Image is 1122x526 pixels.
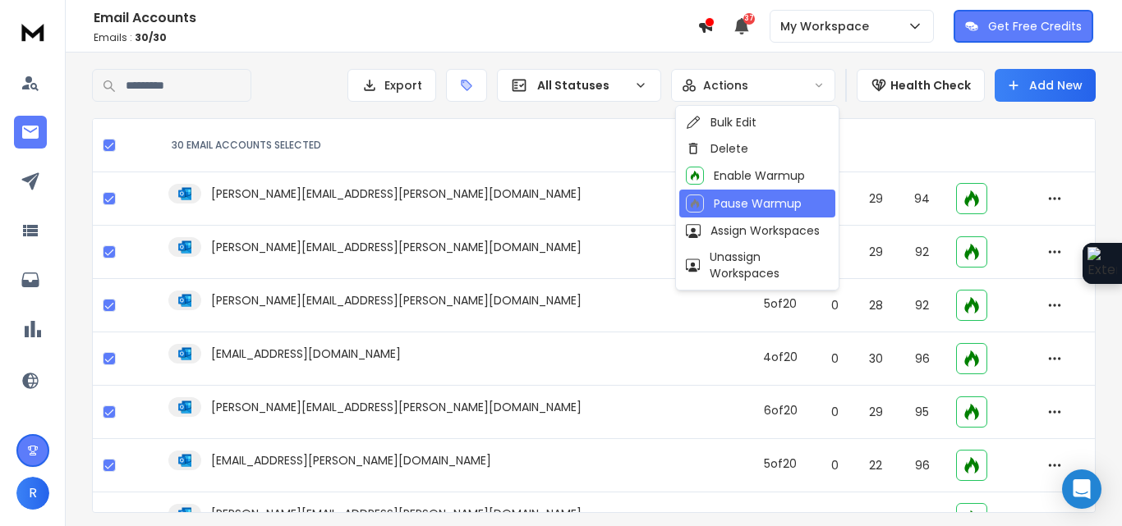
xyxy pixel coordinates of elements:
div: Assign Workspaces [686,222,820,239]
p: [EMAIL_ADDRESS][DOMAIN_NAME] [211,345,401,362]
span: 30 / 30 [135,30,167,44]
button: Get Free Credits [954,10,1093,43]
p: [PERSON_NAME][EMAIL_ADDRESS][PERSON_NAME][DOMAIN_NAME] [211,505,582,522]
button: R [16,477,49,510]
td: 30 [853,332,899,386]
button: Export [347,69,436,102]
div: 5 of 20 [764,295,797,312]
p: 0 [826,404,843,420]
td: 28 [853,279,899,332]
div: Delete [686,140,748,157]
p: [PERSON_NAME][EMAIL_ADDRESS][PERSON_NAME][DOMAIN_NAME] [211,292,582,309]
p: 0 [826,457,843,473]
td: 95 [899,386,945,439]
td: 22 [853,439,899,492]
p: Health Check [890,77,971,94]
p: 0 [826,297,843,313]
p: Get Free Credits [988,18,1082,34]
p: All Statuses [537,77,628,94]
td: 29 [853,172,899,226]
button: Health Check [857,69,985,102]
h1: Email Accounts [94,8,697,28]
td: 96 [899,332,945,386]
p: 0 [826,350,843,367]
div: 4 of 20 [763,349,798,365]
p: My Workspace [780,18,876,34]
div: Unassign Workspaces [686,249,829,281]
div: Enable Warmup [686,167,805,185]
div: 4 of 20 [763,509,798,525]
p: [PERSON_NAME][EMAIL_ADDRESS][PERSON_NAME][DOMAIN_NAME] [211,239,582,255]
td: 92 [899,279,945,332]
div: 6 of 20 [764,402,798,419]
button: Add New [995,69,1096,102]
td: 92 [899,226,945,279]
td: 94 [899,172,945,226]
td: 29 [853,226,899,279]
p: [PERSON_NAME][EMAIL_ADDRESS][PERSON_NAME][DOMAIN_NAME] [211,399,582,415]
p: [EMAIL_ADDRESS][PERSON_NAME][DOMAIN_NAME] [211,452,491,469]
td: 96 [899,439,945,492]
p: Emails : [94,31,697,44]
div: 5 of 20 [764,455,797,472]
div: Pause Warmup [686,194,802,213]
div: Bulk Edit [686,114,756,130]
p: [PERSON_NAME][EMAIL_ADDRESS][PERSON_NAME][DOMAIN_NAME] [211,185,582,202]
div: 30 EMAIL ACCOUNTS SELECTED [172,139,731,152]
p: Actions [703,77,748,94]
td: 29 [853,386,899,439]
div: Open Intercom Messenger [1062,469,1101,509]
img: Extension Icon [1088,247,1117,280]
span: 37 [743,13,755,25]
img: logo [16,16,49,47]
